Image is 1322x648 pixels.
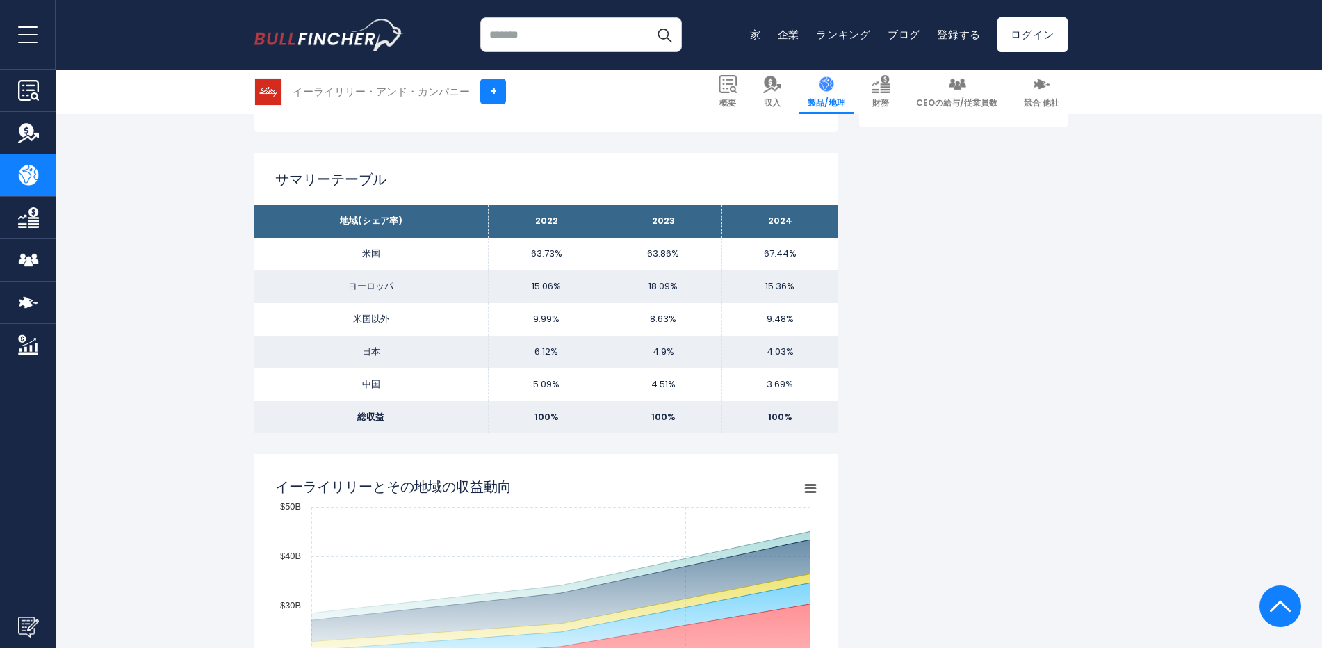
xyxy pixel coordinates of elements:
button: 捜索 [647,17,682,52]
td: 15.36% [721,270,838,303]
th: 2022 [488,205,605,238]
span: 収入 [764,97,781,108]
td: 100% [605,401,721,434]
td: 18.09% [605,270,721,303]
a: 競合 他社 [1015,70,1068,114]
text: $50B [280,501,301,512]
text: $30B [280,600,301,610]
td: 総収益 [254,401,488,434]
td: 中国 [254,368,488,401]
text: $40B [280,551,301,561]
td: ヨーロッパ [254,270,488,303]
td: 9.48% [721,303,838,336]
td: 4.03% [721,336,838,368]
a: 収入 [755,70,790,114]
a: ランキング [816,27,871,42]
a: 登録する [937,27,981,42]
td: 8.63% [605,303,721,336]
span: 財務 [872,97,889,108]
a: 家 [750,27,761,42]
td: 4.51% [605,368,721,401]
td: 6.12% [488,336,605,368]
th: 2023 [605,205,721,238]
a: CEOの給与/従業員数 [908,70,1006,114]
a: 製品/地理 [799,70,854,114]
td: 15.06% [488,270,605,303]
td: 63.73% [488,238,605,270]
th: 地域(シェア率) [254,205,488,238]
td: 3.69% [721,368,838,401]
td: 67.44% [721,238,838,270]
a: ホームページへ [254,19,404,51]
a: ブログ [888,27,920,42]
td: 米国以外 [254,303,488,336]
td: 9.99% [488,303,605,336]
img: ウソのロゴ [254,19,404,51]
td: 100% [488,401,605,434]
span: CEOの給与/従業員数 [916,97,997,108]
a: 企業 [778,27,800,42]
td: 100% [721,401,838,434]
a: 財務 [863,70,898,114]
a: + [480,79,506,104]
a: 概要 [710,70,745,114]
td: 米国 [254,238,488,270]
h2: サマリーテーブル [275,169,817,190]
div: イーライリリー・アンド・カンパニー [293,83,470,99]
a: ログイン [997,17,1068,52]
img: LLYロゴ [255,79,281,105]
tspan: イーライリリーとその地域の収益動向 [275,477,512,496]
span: 製品/地理 [808,97,845,108]
span: 概要 [719,97,736,108]
td: 4.9% [605,336,721,368]
th: 2024 [721,205,838,238]
td: 5.09% [488,368,605,401]
td: 63.86% [605,238,721,270]
td: 日本 [254,336,488,368]
span: 競合 他社 [1024,97,1059,108]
